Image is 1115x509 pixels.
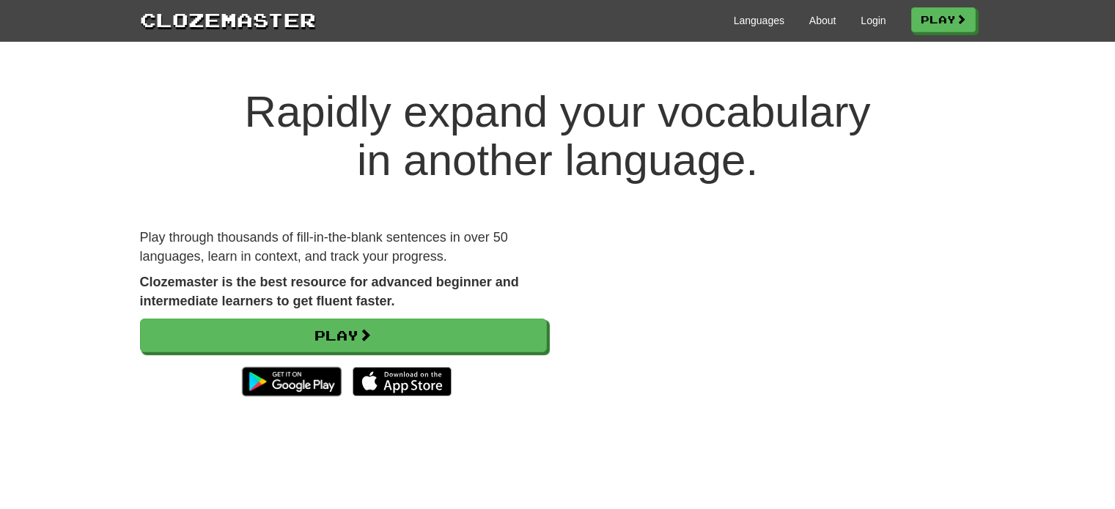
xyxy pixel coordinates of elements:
[911,7,976,32] a: Play
[140,6,316,33] a: Clozemaster
[235,360,348,404] img: Get it on Google Play
[140,319,547,352] a: Play
[809,13,836,28] a: About
[140,275,519,308] strong: Clozemaster is the best resource for advanced beginner and intermediate learners to get fluent fa...
[353,367,452,396] img: Download_on_the_App_Store_Badge_US-UK_135x40-25178aeef6eb6b83b96f5f2d004eda3bffbb37122de64afbaef7...
[140,229,547,266] p: Play through thousands of fill-in-the-blank sentences in over 50 languages, learn in context, and...
[734,13,784,28] a: Languages
[861,13,886,28] a: Login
